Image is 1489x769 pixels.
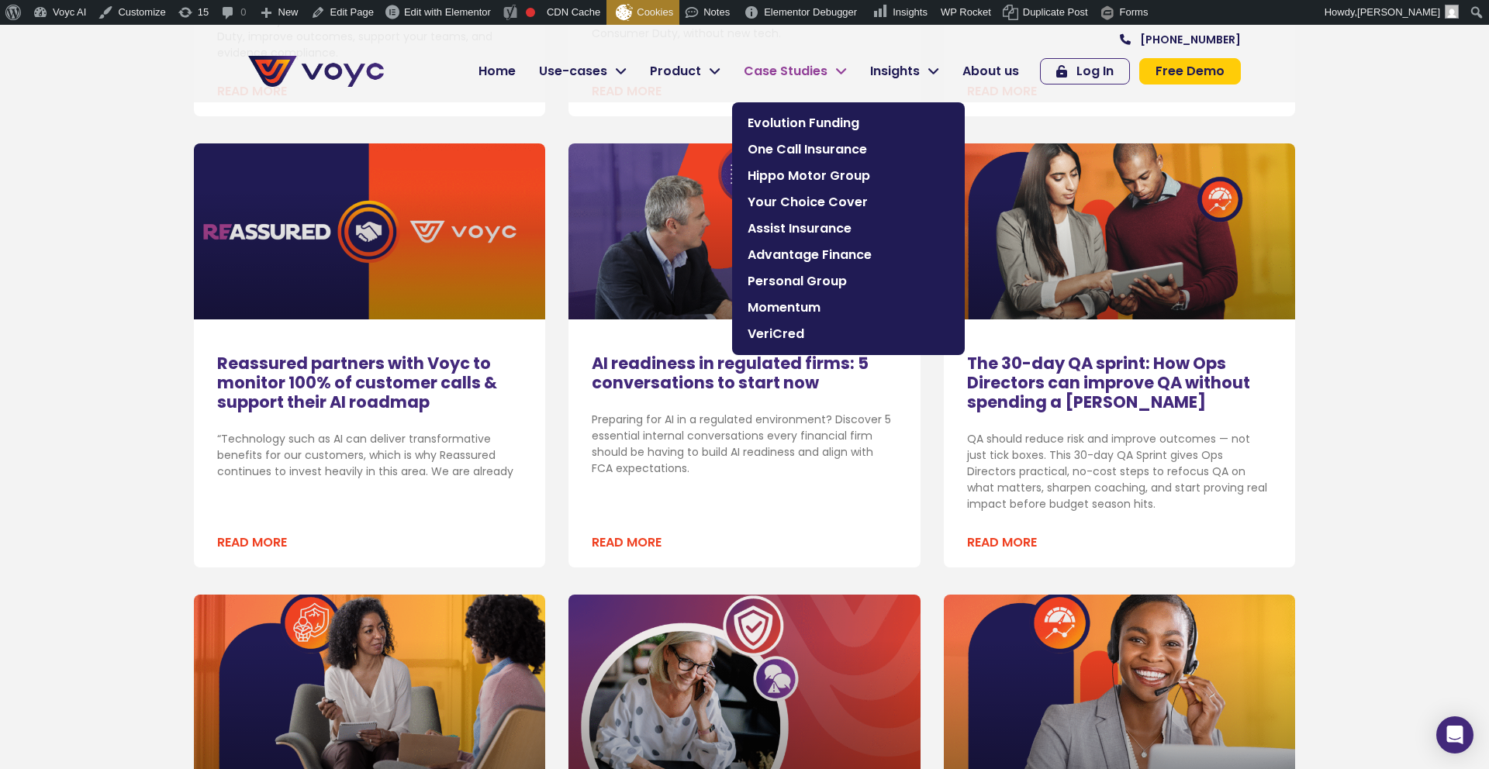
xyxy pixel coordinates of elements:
[732,56,859,87] a: Case Studies
[404,6,491,18] span: Edit with Elementor
[748,298,949,317] span: Momentum
[748,140,949,159] span: One Call Insurance
[744,62,827,81] span: Case Studies
[748,114,949,133] span: Evolution Funding
[962,62,1019,81] span: About us
[748,246,949,264] span: Advantage Finance
[740,110,957,136] a: Evolution Funding
[1140,34,1241,45] span: [PHONE_NUMBER]
[526,8,535,17] div: Focus keyphrase not set
[248,56,384,87] img: voyc-full-logo
[592,352,869,394] a: AI readiness in regulated firms: 5 conversations to start now
[1040,58,1130,84] a: Log In
[748,193,949,212] span: Your Choice Cover
[967,431,1272,512] p: QA should reduce risk and improve outcomes — not just tick boxes. This 30-day QA Sprint gives Ops...
[967,352,1250,413] a: The 30-day QA sprint: How Ops Directors can improve QA without spending a [PERSON_NAME]
[859,56,951,87] a: Insights
[1357,6,1440,18] span: [PERSON_NAME]
[748,325,949,343] span: VeriCred
[748,219,949,238] span: Assist Insurance
[539,62,607,81] span: Use-cases
[740,189,957,216] a: Your Choice Cover
[1436,716,1473,753] div: Open Intercom Messenger
[568,143,920,319] a: man and woman having a formal conversation at the office
[740,321,957,347] a: VeriCred
[217,533,287,552] a: Read more about Reassured partners with Voyc to monitor 100% of customer calls & support their AI...
[740,295,957,321] a: Momentum
[748,167,949,185] span: Hippo Motor Group
[1120,34,1241,45] a: [PHONE_NUMBER]
[967,533,1037,552] a: Read more about The 30-day QA sprint: How Ops Directors can improve QA without spending a penny
[592,533,662,552] a: Read more about AI readiness in regulated firms: 5 conversations to start now
[740,216,957,242] a: Assist Insurance
[740,163,957,189] a: Hippo Motor Group
[893,6,928,18] span: Insights
[1139,58,1241,84] a: Free Demo
[478,62,516,81] span: Home
[527,56,638,87] a: Use-cases
[467,56,527,87] a: Home
[217,352,497,413] a: Reassured partners with Voyc to monitor 100% of customer calls & support their AI roadmap
[217,431,522,480] p: “Technology such as AI can deliver transformative benefits for our customers, which is why Reassu...
[592,412,897,477] p: Preparing for AI in a regulated environment? Discover 5 essential internal conversations every fi...
[740,242,957,268] a: Advantage Finance
[1156,65,1225,78] span: Free Demo
[650,62,701,81] span: Product
[748,272,949,291] span: Personal Group
[740,136,957,163] a: One Call Insurance
[870,62,920,81] span: Insights
[1076,65,1114,78] span: Log In
[638,56,732,87] a: Product
[740,268,957,295] a: Personal Group
[951,56,1031,87] a: About us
